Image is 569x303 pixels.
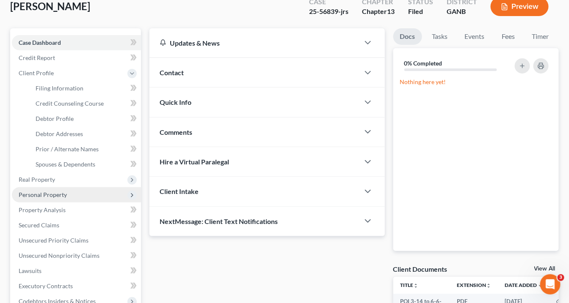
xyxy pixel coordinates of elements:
a: Lawsuits [12,263,141,278]
span: Spouses & Dependents [36,161,95,168]
span: Unsecured Priority Claims [19,237,88,244]
div: Filed [408,7,433,16]
a: Credit Counseling Course [29,96,141,111]
a: Unsecured Priority Claims [12,233,141,248]
span: Credit Counseling Course [36,100,104,107]
a: Timer [525,28,556,45]
span: Client Profile [19,69,54,76]
i: unfold_more [486,283,491,288]
a: Tasks [425,28,455,45]
span: Case Dashboard [19,39,61,46]
span: Debtor Profile [36,115,74,122]
a: View All [534,266,555,272]
a: Debtor Addresses [29,126,141,142]
span: Contact [160,68,184,76]
a: Events [458,28,492,45]
iframe: Intercom live chat [540,274,561,295]
a: Property Analysis [12,202,141,218]
span: Property Analysis [19,206,66,213]
a: Prior / Alternate Names [29,142,141,157]
span: Credit Report [19,54,55,61]
span: Filing Information [36,85,83,92]
a: Date Added expand_more [505,282,543,288]
a: Fees [495,28,522,45]
i: expand_more [538,283,543,288]
span: Debtor Addresses [36,130,83,137]
a: Secured Claims [12,218,141,233]
span: Comments [160,128,192,136]
span: Prior / Alternate Names [36,145,99,153]
div: Client Documents [393,265,447,273]
div: Updates & News [160,38,349,47]
span: Secured Claims [19,221,59,229]
a: Titleunfold_more [400,282,418,288]
p: Nothing here yet! [400,78,552,86]
a: Credit Report [12,50,141,66]
i: unfold_more [413,283,418,288]
div: Chapter [362,7,395,16]
span: Executory Contracts [19,282,73,289]
span: NextMessage: Client Text Notifications [160,217,278,225]
div: 25-56839-jrs [309,7,348,16]
a: Filing Information [29,81,141,96]
span: Client Intake [160,187,199,195]
span: Unsecured Nonpriority Claims [19,252,99,259]
span: Hire a Virtual Paralegal [160,158,229,166]
a: Unsecured Nonpriority Claims [12,248,141,263]
span: 3 [558,274,564,281]
span: 13 [387,7,395,15]
a: Extensionunfold_more [457,282,491,288]
span: Personal Property [19,191,67,198]
a: Case Dashboard [12,35,141,50]
span: Real Property [19,176,55,183]
strong: 0% Completed [404,60,442,67]
span: Lawsuits [19,267,41,274]
a: Spouses & Dependents [29,157,141,172]
span: Quick Info [160,98,191,106]
a: Executory Contracts [12,278,141,294]
a: Docs [393,28,422,45]
a: Debtor Profile [29,111,141,126]
div: GANB [447,7,477,16]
